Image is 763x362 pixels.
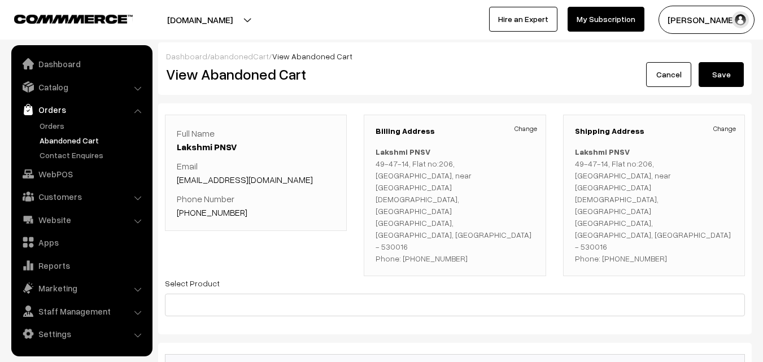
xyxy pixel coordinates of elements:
p: Phone Number [177,192,335,219]
a: Reports [14,255,149,276]
h3: Billing Address [376,127,534,136]
a: [PHONE_NUMBER] [177,207,247,218]
a: Lakshmi PNSV [177,141,237,152]
a: Marketing [14,278,149,298]
a: Settings [14,324,149,344]
a: Change [713,124,736,134]
a: [EMAIL_ADDRESS][DOMAIN_NAME] [177,174,313,185]
p: 49-47-14, Flat no:206, [GEOGRAPHIC_DATA], near [GEOGRAPHIC_DATA][DEMOGRAPHIC_DATA], [GEOGRAPHIC_D... [575,146,733,264]
a: Dashboard [166,51,207,61]
span: View Abandoned Cart [272,51,352,61]
a: Customers [14,186,149,207]
a: Change [515,124,537,134]
a: Abandoned Cart [37,134,149,146]
a: My Subscription [568,7,644,32]
b: Lakshmi PNSV [376,147,430,156]
a: Contact Enquires [37,149,149,161]
a: Staff Management [14,301,149,321]
a: abandonedCart [210,51,269,61]
button: [DOMAIN_NAME] [128,6,272,34]
a: Hire an Expert [489,7,557,32]
label: Select Product [165,277,220,289]
a: Website [14,210,149,230]
a: WebPOS [14,164,149,184]
p: 49-47-14, Flat no:206, [GEOGRAPHIC_DATA], near [GEOGRAPHIC_DATA][DEMOGRAPHIC_DATA], [GEOGRAPHIC_D... [376,146,534,264]
p: Full Name [177,127,335,154]
p: Email [177,159,335,186]
h2: View Abandoned Cart [166,66,447,83]
a: Catalog [14,77,149,97]
div: / / [166,50,744,62]
a: Orders [14,99,149,120]
a: Cancel [646,62,691,87]
b: Lakshmi PNSV [575,147,630,156]
button: [PERSON_NAME] [659,6,755,34]
img: user [732,11,749,28]
a: Orders [37,120,149,132]
img: COMMMERCE [14,15,133,23]
a: Dashboard [14,54,149,74]
h3: Shipping Address [575,127,733,136]
a: Apps [14,232,149,252]
button: Save [699,62,744,87]
a: COMMMERCE [14,11,113,25]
